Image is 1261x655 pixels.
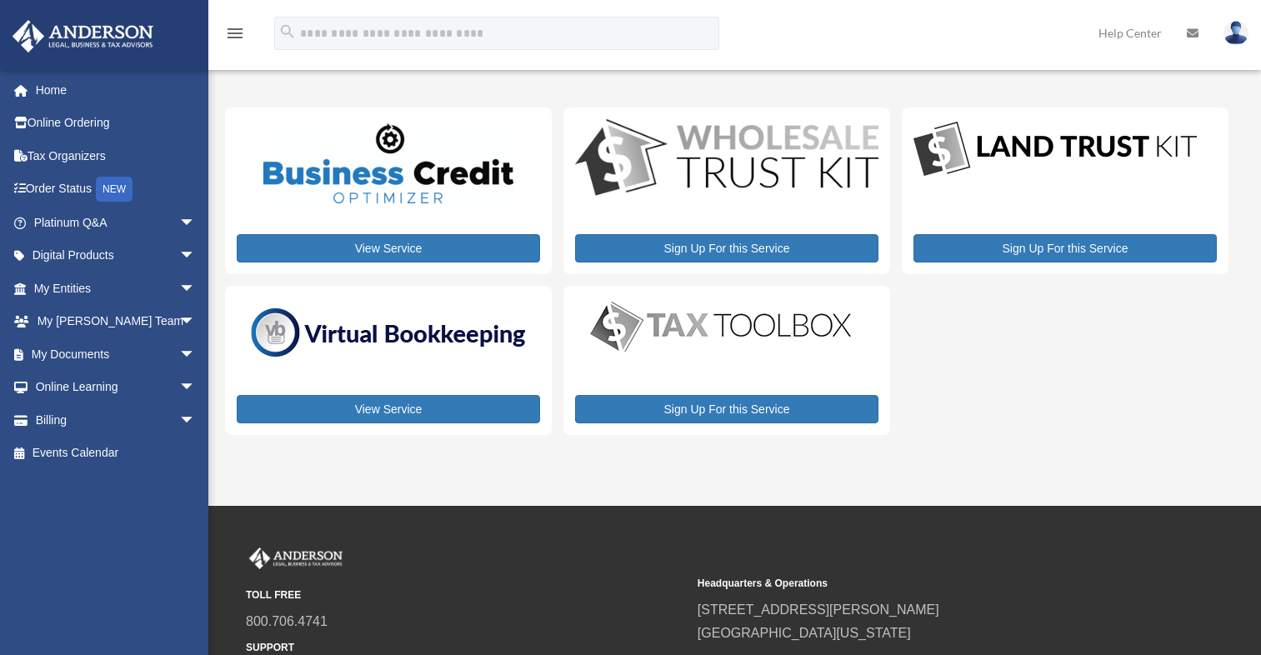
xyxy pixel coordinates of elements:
a: My Documentsarrow_drop_down [12,337,221,371]
a: Order StatusNEW [12,172,221,207]
span: arrow_drop_down [179,272,213,306]
a: Billingarrow_drop_down [12,403,221,437]
img: WS-Trust-Kit-lgo-1.jpg [575,119,878,199]
a: Home [12,73,221,107]
img: taxtoolbox_new-1.webp [575,297,867,356]
span: arrow_drop_down [179,206,213,240]
img: LandTrust_lgo-1.jpg [913,119,1197,180]
a: Digital Productsarrow_drop_down [12,239,213,272]
div: NEW [96,177,133,202]
a: My Entitiesarrow_drop_down [12,272,221,305]
a: Online Ordering [12,107,221,140]
a: My [PERSON_NAME] Teamarrow_drop_down [12,305,221,338]
a: Sign Up For this Service [913,234,1217,262]
img: User Pic [1223,21,1248,45]
i: menu [225,23,245,43]
a: Events Calendar [12,437,221,470]
a: Sign Up For this Service [575,234,878,262]
a: [GEOGRAPHIC_DATA][US_STATE] [698,626,911,640]
img: Anderson Advisors Platinum Portal [246,547,346,569]
i: search [278,22,297,41]
a: Platinum Q&Aarrow_drop_down [12,206,221,239]
small: TOLL FREE [246,587,686,604]
a: Online Learningarrow_drop_down [12,371,221,404]
span: arrow_drop_down [179,239,213,273]
a: menu [225,29,245,43]
span: arrow_drop_down [179,337,213,372]
small: Headquarters & Operations [698,575,1138,592]
span: arrow_drop_down [179,371,213,405]
span: arrow_drop_down [179,403,213,437]
a: Sign Up For this Service [575,395,878,423]
a: View Service [237,395,540,423]
a: 800.706.4741 [246,614,328,628]
a: [STREET_ADDRESS][PERSON_NAME] [698,602,939,617]
a: Tax Organizers [12,139,221,172]
a: View Service [237,234,540,262]
span: arrow_drop_down [179,305,213,339]
img: Anderson Advisors Platinum Portal [8,20,158,52]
